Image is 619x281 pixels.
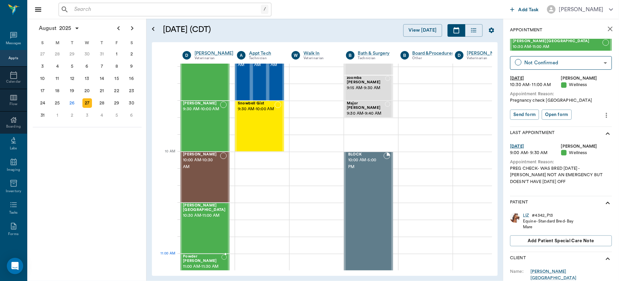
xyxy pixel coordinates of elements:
[238,106,275,113] span: 9:30 AM - 10:00 AM
[180,152,230,203] div: NOT_CONFIRMED, 10:00 AM - 10:30 AM
[38,111,47,120] div: Sunday, August 31, 2025
[561,75,613,82] div: [PERSON_NAME]
[510,110,539,120] button: Send form
[183,263,221,270] span: 11:00 AM - 11:30 AM
[358,50,390,57] a: Bath & Surgery
[127,62,136,71] div: Saturday, August 9, 2025
[52,111,62,120] div: Monday, September 1, 2025
[149,16,157,42] button: Open calendar
[513,44,603,50] span: 10:30 AM - 11:00 AM
[467,50,506,57] a: [PERSON_NAME]
[127,74,136,83] div: Saturday, August 16, 2025
[67,98,77,108] div: Today, Tuesday, August 26, 2025
[268,50,284,101] div: NOT_CONFIRMED, 9:00 AM - 9:30 AM
[542,3,619,16] button: [PERSON_NAME]
[97,49,107,59] div: Thursday, July 31, 2025
[403,24,442,37] button: View [DATE]
[183,254,221,263] span: Powder [PERSON_NAME]
[38,98,47,108] div: Sunday, August 24, 2025
[510,235,612,246] button: Add patient Special Care Note
[292,51,300,60] div: W
[112,74,122,83] div: Friday, August 15, 2025
[67,49,77,59] div: Tuesday, July 29, 2025
[180,101,230,152] div: NOT_CONFIRMED, 9:30 AM - 10:00 AM
[344,75,393,101] div: NOT_CONFIRMED, 9:15 AM - 9:30 AM
[604,22,617,36] button: close
[532,213,553,218] div: # 4342_P13
[304,50,336,57] a: Walk In
[604,255,612,263] svg: show more
[531,268,612,281] div: [PERSON_NAME][GEOGRAPHIC_DATA]
[510,268,531,275] div: Name:
[510,130,555,138] p: Last Appointment
[347,85,385,92] span: 9:15 AM - 9:30 AM
[508,3,542,16] button: Add Task
[183,157,220,170] span: 10:00 AM - 10:30 AM
[183,152,220,157] span: [PERSON_NAME]
[82,49,92,59] div: Wednesday, July 30, 2025
[6,189,21,194] div: Inventory
[82,62,92,71] div: Wednesday, August 6, 2025
[35,38,50,48] div: S
[67,111,77,120] div: Tuesday, September 2, 2025
[510,199,528,207] p: Patient
[510,75,561,82] div: [DATE]
[38,74,47,83] div: Sunday, August 10, 2025
[344,101,393,118] div: NOT_CONFIRMED, 9:30 AM - 9:40 AM
[65,38,80,48] div: T
[7,258,23,274] div: Open Intercom Messenger
[510,143,561,150] div: [DATE]
[112,111,122,120] div: Friday, September 5, 2025
[127,49,136,59] div: Saturday, August 2, 2025
[348,152,384,157] span: BLOCK
[528,237,594,245] span: Add patient Special Care Note
[109,38,124,48] div: F
[112,98,122,108] div: Friday, August 29, 2025
[510,165,612,185] div: PREG CHECK- WAS BRED [DATE] -[PERSON_NAME] NOT AN EMERGENCY BUT DOESN'T HAVE [DATE] OFF
[235,50,251,101] div: NOT_CONFIRMED, 9:00 AM - 9:30 AM
[467,55,506,61] div: Veterinarian
[561,150,613,156] div: Wellness
[38,86,47,96] div: Sunday, August 17, 2025
[10,146,17,151] div: Labs
[6,41,21,46] div: Messages
[523,213,529,218] a: LIZ
[261,5,268,14] div: /
[157,148,175,165] div: 10 AM
[125,21,139,35] button: Next page
[80,38,95,48] div: W
[7,167,20,172] div: Imaging
[510,27,543,33] p: Appointment
[510,213,521,223] img: Profile Image
[52,62,62,71] div: Monday, August 4, 2025
[604,130,612,138] svg: show more
[358,55,390,61] div: Technician
[249,55,281,61] div: Technician
[127,86,136,96] div: Saturday, August 23, 2025
[112,86,122,96] div: Friday, August 22, 2025
[249,50,281,57] a: Appt Tech
[523,224,574,230] div: Mare
[510,91,612,97] div: Appointment Reason:
[523,218,574,224] div: Equine - Standard Bred - Bay
[413,50,454,57] a: Board &Procedures
[8,232,18,237] div: Forms
[58,23,73,33] span: 2025
[72,5,261,14] input: Search
[82,98,92,108] div: Wednesday, August 27, 2025
[413,55,454,61] div: Other
[525,59,601,67] div: Not Confirmed
[157,250,175,267] div: 11 AM
[347,110,385,117] span: 9:30 AM - 9:40 AM
[513,39,603,44] span: [PERSON_NAME][GEOGRAPHIC_DATA]
[52,49,62,59] div: Monday, July 28, 2025
[112,62,122,71] div: Friday, August 8, 2025
[237,51,246,60] div: A
[559,5,604,14] div: [PERSON_NAME]
[35,21,83,35] button: August2025
[82,86,92,96] div: Wednesday, August 20, 2025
